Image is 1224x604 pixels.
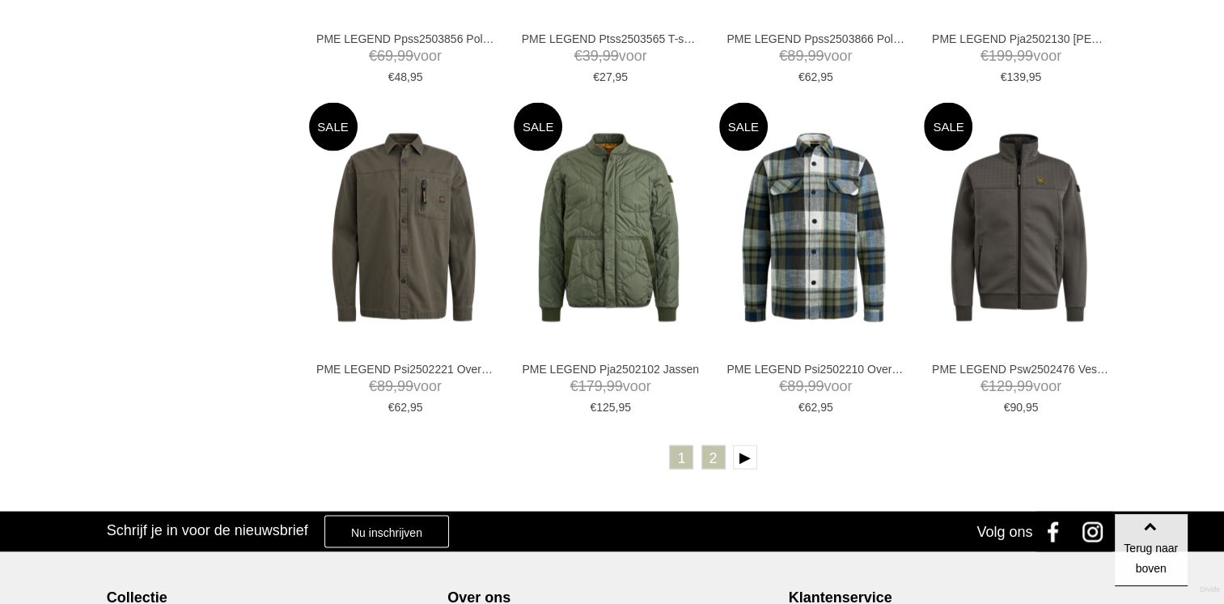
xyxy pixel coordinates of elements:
[980,48,989,64] span: €
[779,48,787,64] span: €
[377,48,393,64] span: 69
[369,378,377,394] span: €
[369,48,377,64] span: €
[1006,70,1025,83] span: 139
[522,46,700,66] span: voor
[397,48,413,64] span: 99
[1036,512,1077,552] a: Facebook
[590,401,596,414] span: €
[701,445,726,470] a: 2
[820,70,833,83] span: 95
[932,46,1110,66] span: voor
[803,378,807,394] span: ,
[593,70,599,83] span: €
[980,378,989,394] span: €
[578,378,603,394] span: 179
[316,376,494,397] span: voor
[726,376,904,397] span: voor
[989,48,1013,64] span: 199
[989,378,1013,394] span: 129
[397,378,413,394] span: 99
[1026,401,1039,414] span: 95
[324,516,449,548] a: Nu inschrijven
[1023,401,1026,414] span: ,
[669,445,693,470] a: 1
[1001,70,1007,83] span: €
[1004,401,1010,414] span: €
[726,362,904,376] a: PME LEGEND Psi2502210 Overhemden
[574,48,582,64] span: €
[316,32,494,46] a: PME LEGEND Ppss2503856 Polo's
[394,401,407,414] span: 62
[618,401,631,414] span: 95
[603,378,607,394] span: ,
[1200,580,1220,600] a: Divide
[615,401,618,414] span: ,
[932,376,1110,397] span: voor
[1026,70,1029,83] span: ,
[410,401,423,414] span: 95
[1010,401,1023,414] span: 90
[522,362,700,376] a: PME LEGEND Pja2502102 Jassen
[393,378,397,394] span: ,
[394,70,407,83] span: 48
[1013,48,1017,64] span: ,
[582,48,599,64] span: 39
[603,48,619,64] span: 99
[1013,378,1017,394] span: ,
[1029,70,1042,83] span: 95
[924,133,1114,323] img: PME LEGEND Psw2502476 Vesten en Gilets
[803,48,807,64] span: ,
[817,401,820,414] span: ,
[976,512,1032,552] div: Volg ons
[612,70,616,83] span: ,
[514,133,704,323] img: PME LEGEND Pja2502102 Jassen
[599,48,603,64] span: ,
[779,378,787,394] span: €
[377,378,393,394] span: 89
[570,378,578,394] span: €
[388,70,395,83] span: €
[393,48,397,64] span: ,
[316,46,494,66] span: voor
[932,362,1110,376] a: PME LEGEND Psw2502476 Vesten en Gilets
[407,401,410,414] span: ,
[932,32,1110,46] a: PME LEGEND Pja2502130 [PERSON_NAME]
[599,70,612,83] span: 27
[798,401,805,414] span: €
[607,378,623,394] span: 99
[522,32,700,46] a: PME LEGEND Ptss2503565 T-shirts
[1017,48,1033,64] span: 99
[719,133,909,323] img: PME LEGEND Psi2502210 Overhemden
[817,70,820,83] span: ,
[726,46,904,66] span: voor
[726,32,904,46] a: PME LEGEND Ppss2503866 Polo's
[787,378,803,394] span: 89
[1017,378,1033,394] span: 99
[807,378,824,394] span: 99
[615,70,628,83] span: 95
[807,48,824,64] span: 99
[820,401,833,414] span: 95
[1077,512,1117,552] a: Instagram
[1115,513,1188,586] a: Terug naar boven
[410,70,423,83] span: 95
[388,401,395,414] span: €
[407,70,410,83] span: ,
[309,133,499,323] img: PME LEGEND Psi2502221 Overhemden
[798,70,805,83] span: €
[596,401,615,414] span: 125
[805,70,818,83] span: 62
[805,401,818,414] span: 62
[522,376,700,397] span: voor
[787,48,803,64] span: 89
[107,521,308,539] h3: Schrijf je in voor de nieuwsbrief
[316,362,494,376] a: PME LEGEND Psi2502221 Overhemden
